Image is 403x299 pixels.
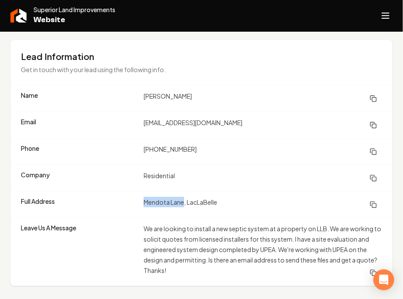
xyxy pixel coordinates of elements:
[375,5,396,26] button: Open navigation menu
[144,223,382,281] dd: We are looking to install a new septic system at a property on LLB. We are working to solicit quo...
[21,117,137,133] dt: Email
[144,117,382,133] dd: [EMAIL_ADDRESS][DOMAIN_NAME]
[34,5,115,14] span: Superior Land Improvements
[21,223,137,281] dt: Leave Us A Message
[10,9,27,23] img: Rebolt Logo
[144,91,382,106] dd: [PERSON_NAME]
[21,144,137,159] dt: Phone
[21,91,137,106] dt: Name
[34,14,115,26] span: Website
[21,50,382,63] h3: Lead Information
[21,197,137,213] dt: Full Address
[21,170,137,186] dt: Company
[144,170,382,186] dd: Residential
[21,64,313,75] p: Get in touch with your lead using the following info.
[373,269,394,290] div: Open Intercom Messenger
[144,197,382,213] dd: Mendota Lane, LacLaBelle
[144,144,382,159] dd: [PHONE_NUMBER]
